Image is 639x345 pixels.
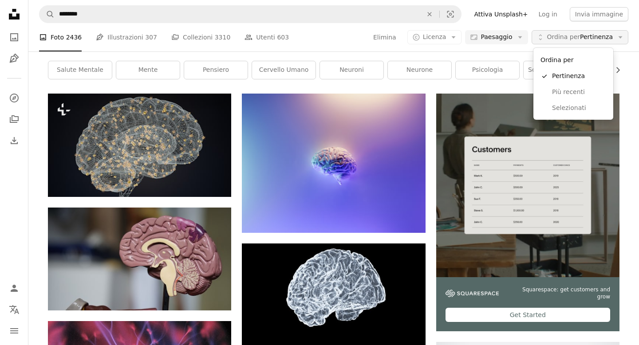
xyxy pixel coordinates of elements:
span: Pertinenza [552,72,606,81]
div: Ordina perPertinenza [533,48,613,120]
span: Più recenti [552,88,606,97]
span: Pertinenza [547,33,613,42]
div: Ordina per [537,51,610,68]
span: Selezionati [552,104,606,113]
button: Ordina perPertinenza [532,30,628,44]
span: Ordina per [547,33,580,40]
